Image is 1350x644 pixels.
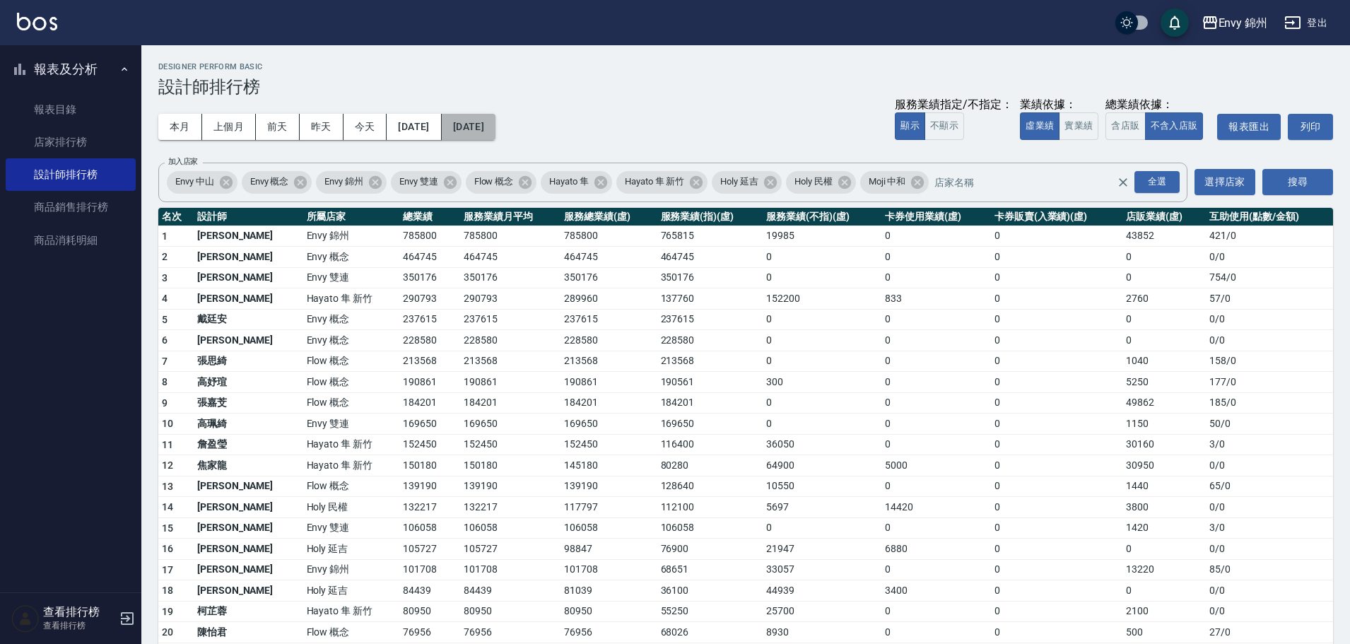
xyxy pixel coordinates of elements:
[162,585,174,596] span: 18
[763,351,881,372] td: 0
[168,156,198,167] label: 加入店家
[1206,476,1333,497] td: 65 / 0
[194,267,303,288] td: [PERSON_NAME]
[860,171,929,194] div: Moji 中和
[881,497,991,518] td: 14420
[763,267,881,288] td: 0
[560,434,657,455] td: 152450
[616,175,693,189] span: Hayato 隼 新竹
[162,564,174,575] span: 17
[1206,208,1333,226] th: 互助使用(點數/金額)
[43,605,115,619] h5: 查看排行榜
[1161,8,1189,37] button: save
[991,497,1122,518] td: 0
[1206,517,1333,539] td: 3 / 0
[460,455,560,476] td: 150180
[1122,497,1206,518] td: 3800
[1206,539,1333,560] td: 0 / 0
[6,191,136,223] a: 商品銷售排行榜
[712,175,767,189] span: Holy 延吉
[162,481,174,492] span: 13
[399,539,460,560] td: 105727
[460,247,560,268] td: 464745
[460,539,560,560] td: 105727
[399,330,460,351] td: 228580
[1122,414,1206,435] td: 1150
[1105,112,1145,140] button: 含店販
[1122,267,1206,288] td: 0
[399,517,460,539] td: 106058
[399,559,460,580] td: 101708
[991,580,1122,602] td: 0
[162,397,168,409] span: 9
[442,114,495,140] button: [DATE]
[895,112,925,140] button: 顯示
[162,522,174,534] span: 15
[763,601,881,622] td: 25700
[303,208,399,226] th: 所屬店家
[460,601,560,622] td: 80950
[194,559,303,580] td: [PERSON_NAME]
[387,114,441,140] button: [DATE]
[881,267,991,288] td: 0
[763,330,881,351] td: 0
[162,293,168,304] span: 4
[1145,112,1204,140] button: 不含入店販
[1122,580,1206,602] td: 0
[1113,172,1133,192] button: Clear
[162,376,168,387] span: 8
[1206,455,1333,476] td: 0 / 0
[316,175,372,189] span: Envy 錦州
[466,175,522,189] span: Flow 概念
[460,288,560,310] td: 290793
[399,414,460,435] td: 169650
[541,171,612,194] div: Hayato 隼
[158,208,194,226] th: 名次
[399,476,460,497] td: 139190
[303,351,399,372] td: Flow 概念
[1122,476,1206,497] td: 1440
[303,247,399,268] td: Envy 概念
[1122,455,1206,476] td: 30950
[657,208,763,226] th: 服務業績(指)(虛)
[1122,434,1206,455] td: 30160
[657,434,763,455] td: 116400
[162,230,168,242] span: 1
[881,247,991,268] td: 0
[881,208,991,226] th: 卡券使用業績(虛)
[895,98,1013,112] div: 服務業績指定/不指定：
[881,392,991,414] td: 0
[460,351,560,372] td: 213568
[460,580,560,602] td: 84439
[657,539,763,560] td: 76900
[399,601,460,622] td: 80950
[560,497,657,518] td: 117797
[167,175,223,189] span: Envy 中山
[657,455,763,476] td: 80280
[242,171,312,194] div: Envy 概念
[881,455,991,476] td: 5000
[991,208,1122,226] th: 卡券販賣(入業績)(虛)
[1122,288,1206,310] td: 2760
[991,351,1122,372] td: 0
[194,414,303,435] td: 高珮綺
[1196,8,1274,37] button: Envy 錦州
[194,580,303,602] td: [PERSON_NAME]
[194,455,303,476] td: 焦家龍
[763,309,881,330] td: 0
[399,226,460,247] td: 785800
[763,580,881,602] td: 44939
[391,171,462,194] div: Envy 雙連
[162,334,168,346] span: 6
[1122,559,1206,580] td: 13220
[303,330,399,351] td: Envy 概念
[194,476,303,497] td: [PERSON_NAME]
[43,619,115,632] p: 查看排行榜
[991,476,1122,497] td: 0
[6,158,136,191] a: 設計師排行榜
[399,497,460,518] td: 132217
[1206,247,1333,268] td: 0 / 0
[6,126,136,158] a: 店家排行榜
[881,559,991,580] td: 0
[881,351,991,372] td: 0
